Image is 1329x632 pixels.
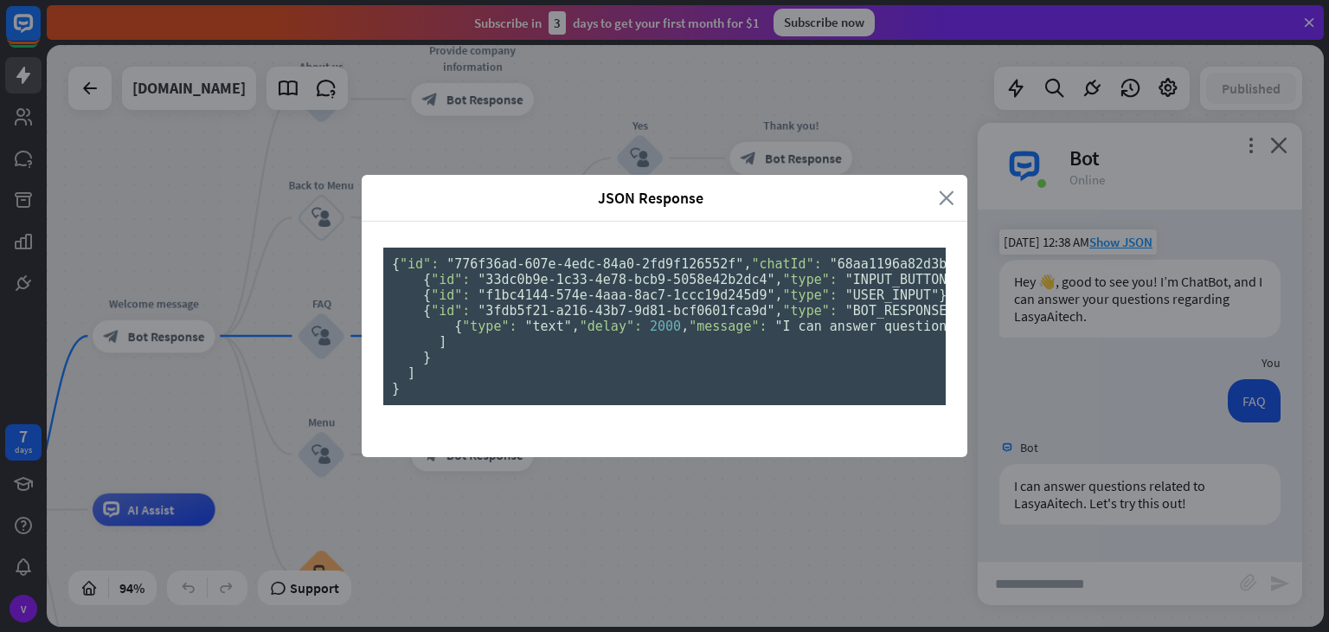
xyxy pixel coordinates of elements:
span: "3fdb5f21-a216-43b7-9d81-bcf0601fca9d" [478,303,774,319]
span: "id": [400,256,439,272]
span: "type": [783,287,838,303]
span: "USER_INPUT" [845,287,939,303]
span: "chatId": [751,256,821,272]
span: "delay": [580,319,642,334]
span: "INPUT_BUTTON_GOTO" [845,272,994,287]
span: "type": [783,272,838,287]
span: "776f36ad-607e-4edc-84a0-2fd9f126552f" [446,256,743,272]
span: "type": [462,319,517,334]
span: "id": [431,303,470,319]
span: "type": [783,303,838,319]
span: "id": [431,287,470,303]
pre: { , , , , , , , { , , , , , , , }, [ , , , ], [ { , , , , , , }, { , }, { , , [ { , , } ] } ] } [383,248,946,405]
span: "I can answer questions related to LasyaAitech. Let's try this out!" [775,319,1307,334]
span: "message": [689,319,767,334]
span: "BOT_RESPONSE" [845,303,954,319]
span: "id": [431,272,470,287]
button: Open LiveChat chat widget [14,7,66,59]
span: 2000 [650,319,681,334]
span: "33dc0b9e-1c33-4e78-bcb9-5058e42b2dc4" [478,272,774,287]
span: JSON Response [375,188,926,208]
span: "68aa1196a82d3b0007db6a38" [830,256,1033,272]
i: close [939,188,954,208]
span: "f1bc4144-574e-4aaa-8ac7-1ccc19d245d9" [478,287,774,303]
span: "text" [525,319,572,334]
